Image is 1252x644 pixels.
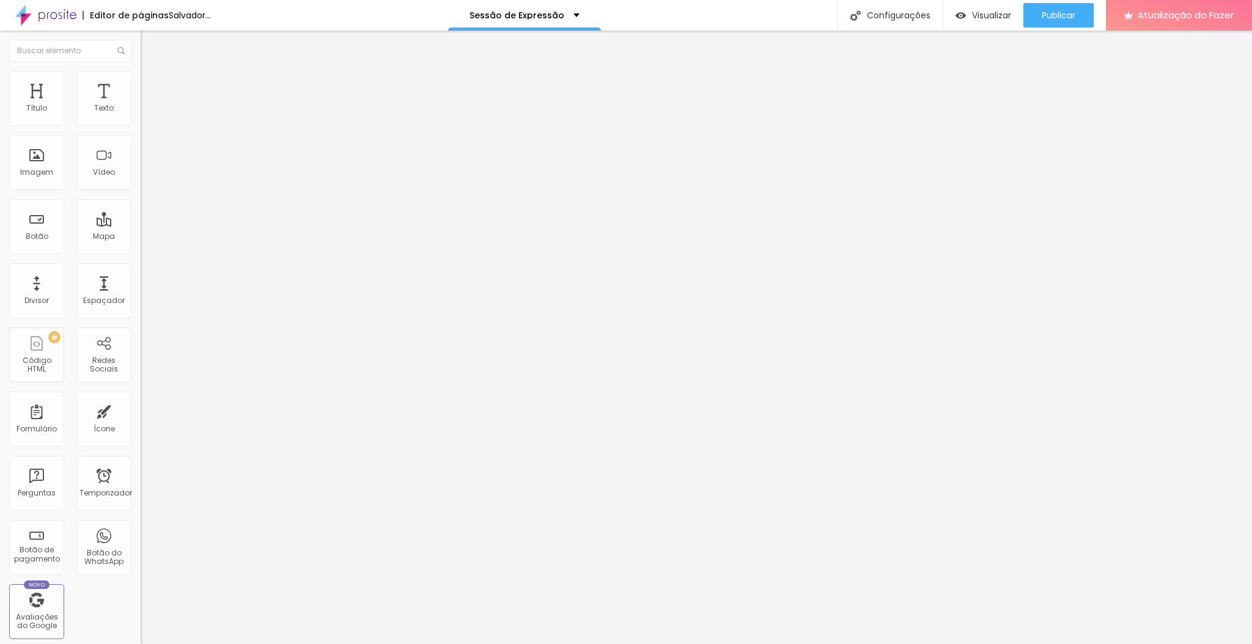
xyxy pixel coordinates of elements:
font: Formulário [17,423,57,434]
font: Ícone [94,423,115,434]
img: Ícone [850,10,861,21]
img: view-1.svg [956,10,966,21]
font: Salvador... [169,9,211,21]
font: Título [26,103,47,113]
font: Avaliações do Google [16,612,58,631]
button: Visualizar [943,3,1023,27]
font: Vídeo [93,167,115,177]
font: Atualização do Fazer [1138,9,1234,21]
img: Ícone [117,47,125,54]
font: Botão de pagamento [14,544,60,563]
font: Código HTML [23,355,51,374]
font: Perguntas [18,488,56,498]
input: Buscar elemento [9,40,131,62]
font: Redes Sociais [90,355,118,374]
font: Publicar [1042,9,1075,21]
button: Publicar [1023,3,1094,27]
font: Botão [26,231,48,241]
font: Imagem [20,167,53,177]
font: Sessão de Expressão [469,9,564,21]
font: Temporizador [79,488,132,498]
iframe: Editor [141,31,1252,644]
font: Espaçador [83,295,125,306]
font: Novo [29,581,45,588]
font: Editor de páginas [90,9,169,21]
font: Divisor [24,295,49,306]
font: Texto [94,103,114,113]
font: Botão do WhatsApp [84,547,123,566]
font: Mapa [93,231,115,241]
font: Configurações [867,9,930,21]
font: Visualizar [972,9,1011,21]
